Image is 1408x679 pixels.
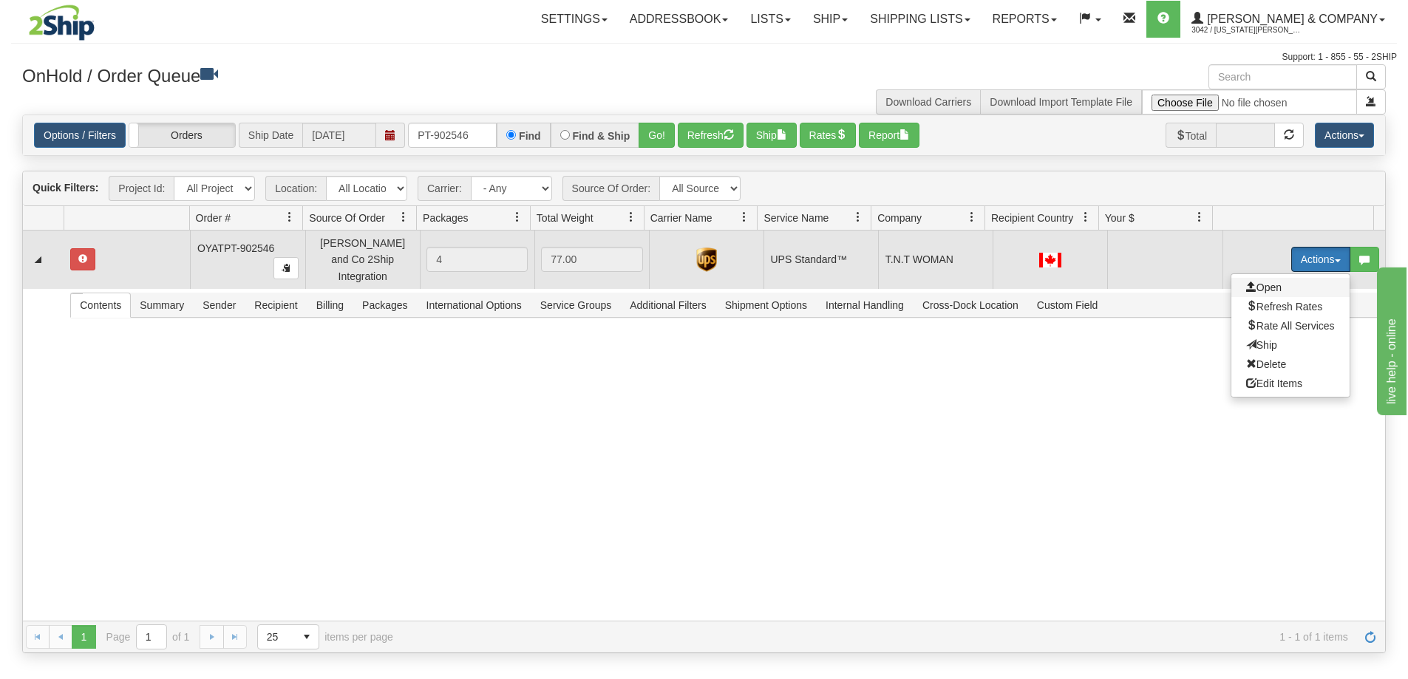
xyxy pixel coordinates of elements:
[194,293,245,317] span: Sender
[307,293,353,317] span: Billing
[885,96,971,108] a: Download Carriers
[859,1,981,38] a: Shipping lists
[265,176,326,201] span: Location:
[846,205,871,230] a: Service Name filter column settings
[131,293,193,317] span: Summary
[519,131,541,141] label: Find
[639,123,675,148] button: Go!
[531,293,620,317] span: Service Groups
[1291,247,1350,272] button: Actions
[1191,23,1302,38] span: 3042 / [US_STATE][PERSON_NAME]
[573,131,630,141] label: Find & Ship
[1208,64,1357,89] input: Search
[23,171,1385,206] div: grid toolbar
[1246,301,1322,313] span: Refresh Rates
[1246,339,1277,351] span: Ship
[959,205,984,230] a: Company filter column settings
[391,205,416,230] a: Source Of Order filter column settings
[257,624,393,649] span: items per page
[426,247,528,272] div: 4
[732,205,757,230] a: Carrier Name filter column settings
[109,176,174,201] span: Project Id:
[423,211,468,225] span: Packages
[1187,205,1212,230] a: Your $ filter column settings
[312,235,413,284] div: [PERSON_NAME] and Co 2Ship Integration
[34,123,126,148] a: Options / Filters
[859,123,919,148] button: Report
[414,631,1348,643] span: 1 - 1 of 1 items
[991,211,1073,225] span: Recipient Country
[29,250,47,269] a: Collapse
[739,1,801,38] a: Lists
[1246,378,1302,389] span: Edit Items
[914,293,1027,317] span: Cross-Dock Location
[990,96,1132,108] a: Download Import Template File
[33,180,98,195] label: Quick Filters:
[982,1,1068,38] a: Reports
[11,4,112,41] img: logo3042.jpg
[257,624,319,649] span: Page sizes drop down
[530,1,619,38] a: Settings
[1358,625,1382,649] a: Refresh
[245,293,306,317] span: Recipient
[537,211,594,225] span: Total Weight
[1039,253,1061,267] img: CA
[309,211,385,225] span: Source Of Order
[197,242,275,254] span: OYATPT-902546
[11,9,137,27] div: live help - online
[763,231,878,288] td: UPS Standard™
[11,51,1397,64] div: Support: 1 - 855 - 55 - 2SHIP
[1374,264,1407,414] iframe: chat widget
[129,123,235,147] label: Orders
[273,257,299,279] button: Copy to clipboard
[619,205,644,230] a: Total Weight filter column settings
[1028,293,1106,317] span: Custom Field
[408,123,497,148] input: Order #
[72,625,95,649] span: Page 1
[353,293,416,317] span: Packages
[1180,1,1396,38] a: [PERSON_NAME] & Company 3042 / [US_STATE][PERSON_NAME]
[239,123,302,148] span: Ship Date
[696,248,717,272] img: UPS
[800,123,857,148] button: Rates
[71,293,130,317] span: Contents
[746,123,797,148] button: Ship
[1073,205,1098,230] a: Recipient Country filter column settings
[418,176,471,201] span: Carrier:
[1142,89,1357,115] input: Import
[106,624,190,649] span: Page of 1
[878,231,993,288] td: T.N.T WOMAN
[621,293,715,317] span: Additional Filters
[22,64,693,86] h3: OnHold / Order Queue
[619,1,740,38] a: Addressbook
[277,205,302,230] a: Order # filter column settings
[1203,13,1378,25] span: [PERSON_NAME] & Company
[817,293,913,317] span: Internal Handling
[562,176,660,201] span: Source Of Order:
[1356,64,1386,89] button: Search
[877,211,922,225] span: Company
[267,629,286,644] span: 25
[650,211,712,225] span: Carrier Name
[1246,320,1335,332] span: Rate All Services
[1246,358,1286,370] span: Delete
[802,1,859,38] a: Ship
[137,625,166,649] input: Page 1
[678,123,744,148] button: Refresh
[1246,282,1282,293] span: Open
[1315,123,1374,148] button: Actions
[1231,278,1350,297] a: Open
[295,625,319,649] span: select
[418,293,531,317] span: International Options
[541,247,642,272] div: 77.00
[1166,123,1217,148] span: Total
[1105,211,1135,225] span: Your $
[763,211,829,225] span: Service Name
[716,293,816,317] span: Shipment Options
[505,205,530,230] a: Packages filter column settings
[196,211,231,225] span: Order #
